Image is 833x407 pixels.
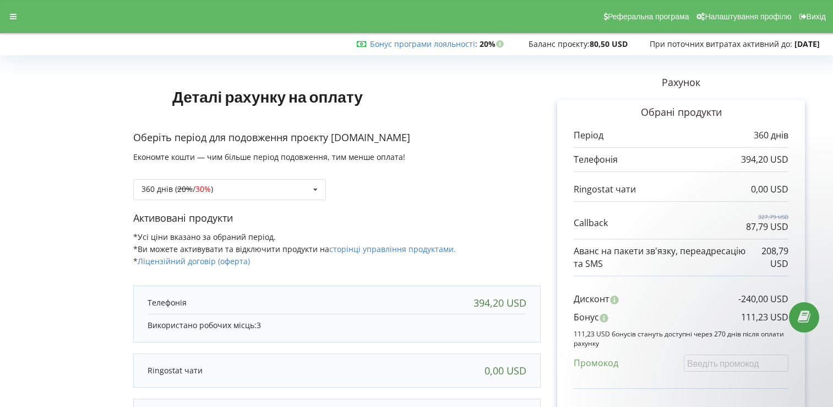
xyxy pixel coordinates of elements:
p: Ringostat чати [574,183,636,196]
p: Промокод [574,357,618,369]
div: 0,00 USD [484,365,526,376]
strong: 20% [480,39,507,49]
p: Телефонія [574,153,618,166]
p: Ringostat чати [148,365,203,376]
p: Дисконт [574,293,609,306]
p: Телефонія [148,297,187,308]
p: Обрані продукти [574,105,788,120]
p: 111,23 USD бонусів стануть доступні через 270 днів після оплати рахунку [574,329,788,348]
p: Аванс на пакети зв'язку, переадресацію та SMS [574,245,748,270]
a: Бонус програми лояльності [370,39,475,49]
p: Активовані продукти [133,211,541,226]
span: 30% [195,184,211,194]
h1: Деталі рахунку на оплату [133,70,402,123]
span: Економте кошти — чим більше період подовження, тим менше оплата! [133,152,405,162]
span: При поточних витратах активний до: [650,39,792,49]
s: 20% [177,184,193,194]
span: Баланс проєкту: [529,39,590,49]
span: Налаштування профілю [705,12,791,21]
p: 111,23 USD [741,311,788,324]
p: Використано робочих місць: [148,320,526,331]
strong: 80,50 USD [590,39,628,49]
p: Бонус [574,311,599,324]
p: Рахунок [541,76,821,90]
p: Callback [574,217,608,229]
p: Оберіть період для подовження проєкту [DOMAIN_NAME] [133,131,541,145]
span: 3 [257,320,261,330]
span: *Усі ціни вказано за обраний період. [133,232,276,242]
span: Реферальна програма [608,12,689,21]
p: 87,79 USD [746,221,788,233]
strong: [DATE] [794,39,820,49]
div: 394,20 USD [473,297,526,308]
p: 360 днів [754,129,788,142]
p: 0,00 USD [751,183,788,196]
a: Ліцензійний договір (оферта) [138,256,250,266]
p: 394,20 USD [741,153,788,166]
iframe: Intercom live chat [796,345,822,371]
span: : [370,39,477,49]
span: Вихід [807,12,826,21]
div: 360 днів ( / ) [141,185,213,193]
input: Введіть промокод [684,355,788,372]
p: 327,79 USD [746,213,788,221]
span: *Ви можете активувати та відключити продукти на [133,244,456,254]
p: -240,00 USD [738,293,788,306]
a: сторінці управління продуктами. [329,244,456,254]
p: Період [574,129,603,142]
p: 208,79 USD [748,245,788,270]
